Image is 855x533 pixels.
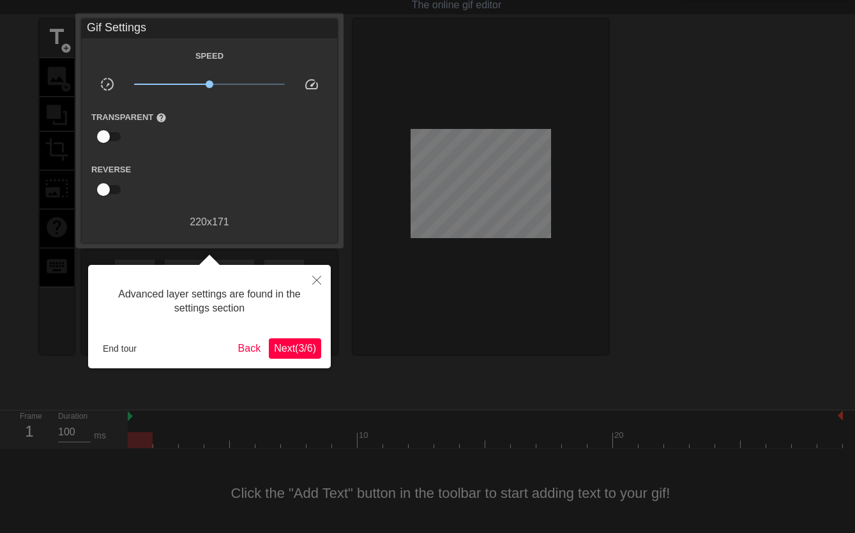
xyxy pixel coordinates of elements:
[98,274,321,329] div: Advanced layer settings are found in the settings section
[233,338,266,359] button: Back
[274,343,316,354] span: Next ( 3 / 6 )
[98,339,142,358] button: End tour
[303,265,331,294] button: Close
[269,338,321,359] button: Next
